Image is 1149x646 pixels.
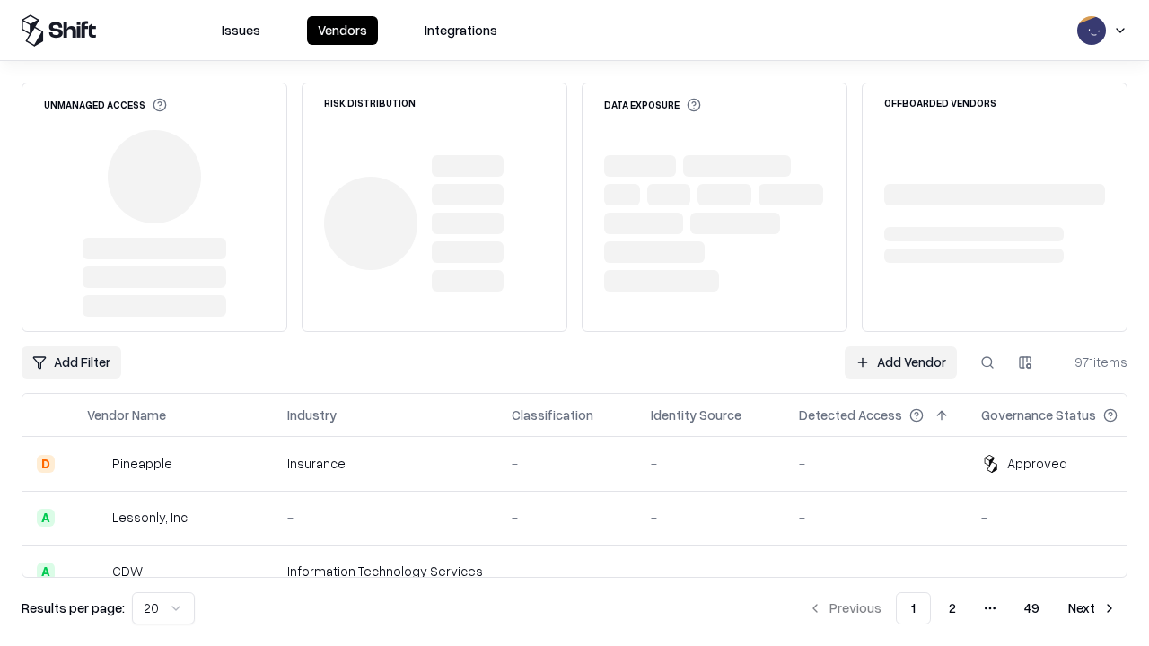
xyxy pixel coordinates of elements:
[799,454,952,473] div: -
[414,16,508,45] button: Integrations
[604,98,701,112] div: Data Exposure
[651,454,770,473] div: -
[87,455,105,473] img: Pineapple
[112,454,172,473] div: Pineapple
[87,406,166,424] div: Vendor Name
[845,346,957,379] a: Add Vendor
[1010,592,1054,624] button: 49
[112,562,143,581] div: CDW
[512,406,593,424] div: Classification
[799,406,902,424] div: Detected Access
[37,509,55,527] div: A
[884,98,996,108] div: Offboarded Vendors
[797,592,1127,624] nav: pagination
[44,98,167,112] div: Unmanaged Access
[287,562,483,581] div: Information Technology Services
[934,592,970,624] button: 2
[512,454,622,473] div: -
[287,406,337,424] div: Industry
[981,562,1146,581] div: -
[512,562,622,581] div: -
[651,508,770,527] div: -
[1057,592,1127,624] button: Next
[981,406,1096,424] div: Governance Status
[1056,353,1127,371] div: 971 items
[287,454,483,473] div: Insurance
[307,16,378,45] button: Vendors
[512,508,622,527] div: -
[324,98,416,108] div: Risk Distribution
[1007,454,1067,473] div: Approved
[799,508,952,527] div: -
[37,563,55,581] div: A
[287,508,483,527] div: -
[87,563,105,581] img: CDW
[87,509,105,527] img: Lessonly, Inc.
[651,562,770,581] div: -
[651,406,741,424] div: Identity Source
[981,508,1146,527] div: -
[112,508,190,527] div: Lessonly, Inc.
[22,346,121,379] button: Add Filter
[37,455,55,473] div: D
[799,562,952,581] div: -
[896,592,931,624] button: 1
[211,16,271,45] button: Issues
[22,598,125,617] p: Results per page:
